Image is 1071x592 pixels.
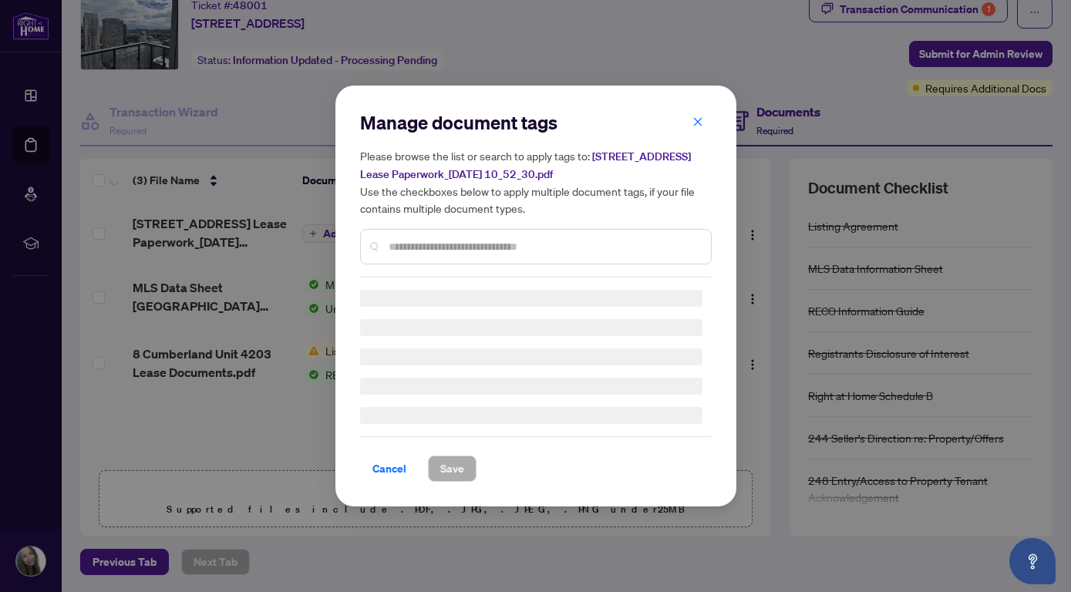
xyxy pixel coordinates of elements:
[360,456,419,482] button: Cancel
[360,110,712,135] h2: Manage document tags
[692,116,703,127] span: close
[372,456,406,481] span: Cancel
[1009,538,1056,584] button: Open asap
[428,456,477,482] button: Save
[360,147,712,217] h5: Please browse the list or search to apply tags to: Use the checkboxes below to apply multiple doc...
[360,150,691,181] span: [STREET_ADDRESS] Lease Paperwork_[DATE] 10_52_30.pdf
